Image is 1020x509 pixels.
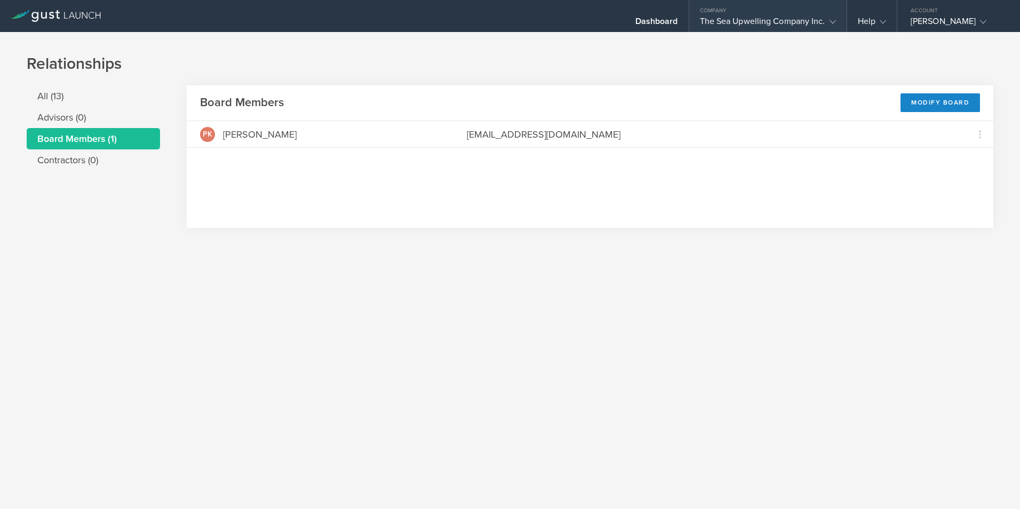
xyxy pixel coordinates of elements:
h2: Board Members [200,95,284,110]
div: Dashboard [635,16,678,32]
li: All (13) [27,85,160,107]
span: PK [203,131,212,138]
div: Modify Board [901,93,980,112]
div: [EMAIL_ADDRESS][DOMAIN_NAME] [467,128,953,141]
div: Help [858,16,886,32]
iframe: Chat Widget [967,458,1020,509]
li: Advisors (0) [27,107,160,128]
div: [PERSON_NAME] [223,128,297,141]
div: The Sea Upwelling Company Inc. [700,16,836,32]
h1: Relationships [27,53,993,75]
div: [PERSON_NAME] [911,16,1001,32]
li: Board Members (1) [27,128,160,149]
li: Contractors (0) [27,149,160,171]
